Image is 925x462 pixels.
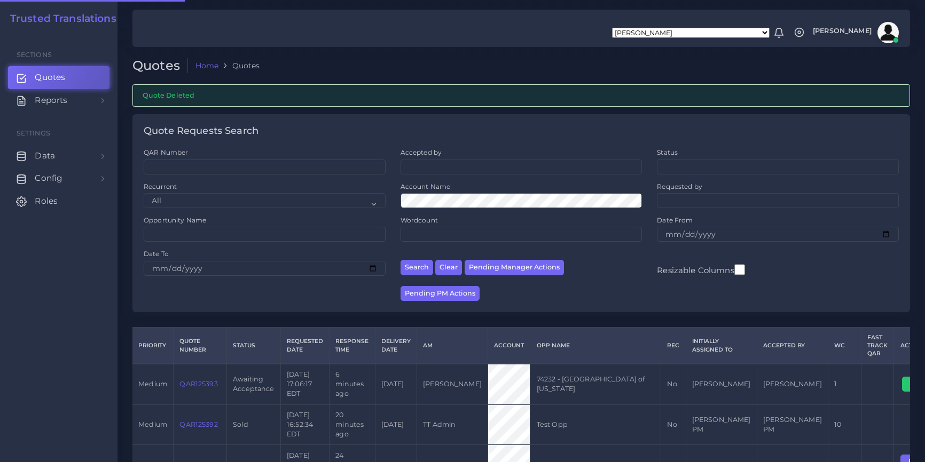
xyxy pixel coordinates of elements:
[375,328,417,364] th: Delivery Date
[530,364,661,404] td: 74232 - [GEOGRAPHIC_DATA] of [US_STATE]
[132,58,188,74] h2: Quotes
[280,364,329,404] td: [DATE] 17:06:17 EDT
[657,182,702,191] label: Requested by
[227,364,281,404] td: Awaiting Acceptance
[179,380,217,388] a: QAR125393
[375,404,417,445] td: [DATE]
[138,380,167,388] span: medium
[179,420,217,428] a: QAR125392
[144,216,206,225] label: Opportunity Name
[227,328,281,364] th: Status
[8,145,109,167] a: Data
[465,260,564,275] button: Pending Manager Actions
[734,263,745,276] input: Resizable Columns
[813,28,872,35] span: [PERSON_NAME]
[861,328,894,364] th: Fast Track QAR
[686,404,757,445] td: [PERSON_NAME] PM
[401,148,442,157] label: Accepted by
[132,84,910,106] div: Quote Deleted
[401,216,438,225] label: Wordcount
[280,404,329,445] td: [DATE] 16:52:34 EDT
[218,60,260,71] li: Quotes
[35,172,62,184] span: Config
[828,328,861,364] th: WC
[8,89,109,111] a: Reports
[330,364,375,404] td: 6 minutes ago
[375,364,417,404] td: [DATE]
[530,328,661,364] th: Opp Name
[195,60,219,71] a: Home
[401,182,451,191] label: Account Name
[144,125,258,137] h4: Quote Requests Search
[132,328,174,364] th: Priority
[828,404,861,445] td: 10
[877,22,899,43] img: avatar
[35,150,55,162] span: Data
[8,190,109,212] a: Roles
[17,129,50,137] span: Settings
[8,66,109,89] a: Quotes
[757,364,828,404] td: [PERSON_NAME]
[227,404,281,445] td: Sold
[828,364,861,404] td: 1
[417,364,488,404] td: [PERSON_NAME]
[174,328,227,364] th: Quote Number
[35,71,65,83] span: Quotes
[401,260,433,275] button: Search
[686,364,757,404] td: [PERSON_NAME]
[757,328,828,364] th: Accepted by
[661,364,686,404] td: No
[35,195,58,207] span: Roles
[401,286,480,301] button: Pending PM Actions
[330,404,375,445] td: 20 minutes ago
[530,404,661,445] td: Test Opp
[138,420,167,428] span: medium
[757,404,828,445] td: [PERSON_NAME] PM
[417,328,488,364] th: AM
[280,328,329,364] th: Requested Date
[686,328,757,364] th: Initially Assigned to
[35,94,67,106] span: Reports
[144,182,177,191] label: Recurrent
[435,260,462,275] button: Clear
[661,328,686,364] th: REC
[657,148,678,157] label: Status
[657,216,693,225] label: Date From
[661,404,686,445] td: No
[144,148,188,157] label: QAR Number
[808,22,903,43] a: [PERSON_NAME]avatar
[17,51,52,59] span: Sections
[488,328,530,364] th: Account
[330,328,375,364] th: Response Time
[657,263,744,276] label: Resizable Columns
[3,13,116,25] a: Trusted Translations
[417,404,488,445] td: TT Admin
[8,167,109,189] a: Config
[144,249,169,258] label: Date To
